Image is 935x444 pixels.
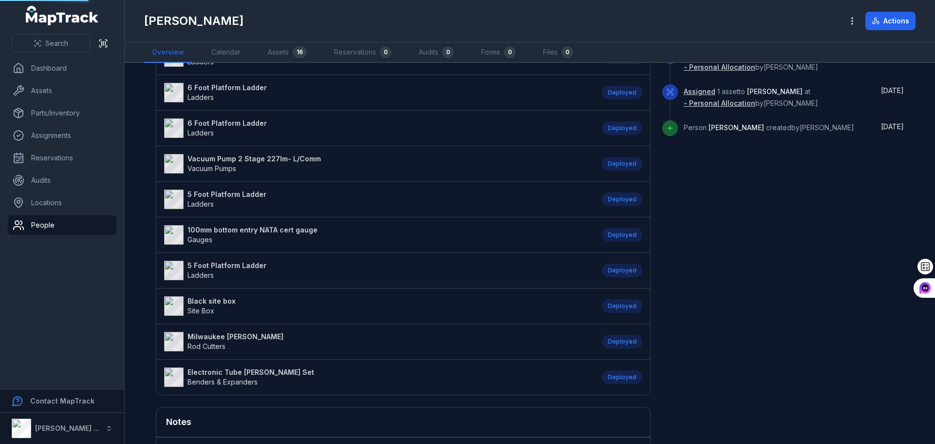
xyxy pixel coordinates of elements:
[602,299,642,313] div: Deployed
[326,42,399,63] a: Reservations0
[164,154,592,174] a: Vacuum Pump 2 Stage 227lm- L/CommVacuum Pumps
[30,397,94,405] strong: Contact MapTrack
[35,424,103,432] strong: [PERSON_NAME] Air
[187,225,318,235] strong: 100mm bottom entry NATA cert gauge
[144,42,192,63] a: Overview
[684,51,818,71] span: 1 asset to at by [PERSON_NAME]
[8,171,116,190] a: Audits
[164,225,592,245] a: 100mm bottom entry NATA cert gaugeGauges
[164,332,592,351] a: Milwaukee [PERSON_NAME]Rod Cutters
[8,148,116,168] a: Reservations
[164,118,592,138] a: 6 Foot Platform LadderLadders
[293,46,307,58] div: 16
[8,126,116,145] a: Assignments
[187,129,214,137] span: Ladders
[166,415,191,429] h3: Notes
[473,42,524,63] a: Forms0
[684,87,715,97] a: Assigned
[187,164,236,173] span: Vacuum Pumps
[187,332,283,342] strong: Milwaukee [PERSON_NAME]
[187,367,314,377] strong: Electronic Tube [PERSON_NAME] Set
[602,121,642,135] div: Deployed
[602,335,642,348] div: Deployed
[602,157,642,171] div: Deployed
[602,228,642,242] div: Deployed
[187,190,266,199] strong: 5 Foot Platform Ladder
[187,83,267,93] strong: 6 Foot Platform Ladder
[602,86,642,99] div: Deployed
[684,62,755,72] a: - Personal Allocation
[865,12,916,30] button: Actions
[187,235,212,244] span: Gauges
[411,42,462,63] a: Audits0
[204,42,248,63] a: Calendar
[881,86,904,95] span: [DATE]
[747,87,803,96] span: [PERSON_NAME]
[187,296,236,306] strong: Black site box
[164,367,592,387] a: Electronic Tube [PERSON_NAME] SetBenders & Expanders
[881,122,904,131] span: [DATE]
[881,86,904,95] time: 4/1/2025, 2:51:20 PM
[602,193,642,206] div: Deployed
[8,81,116,100] a: Assets
[26,6,99,25] a: MapTrack
[709,123,764,132] span: [PERSON_NAME]
[187,342,225,350] span: Rod Cutters
[8,58,116,78] a: Dashboard
[164,83,592,102] a: 6 Foot Platform LadderLadders
[164,296,592,316] a: Black site boxSite Box
[881,122,904,131] time: 3/4/2025, 10:03:12 AM
[45,39,68,48] span: Search
[380,46,392,58] div: 0
[535,42,581,63] a: Files0
[8,193,116,212] a: Locations
[602,370,642,384] div: Deployed
[187,271,214,279] span: Ladders
[144,13,243,29] h1: [PERSON_NAME]
[187,307,214,315] span: Site Box
[187,93,214,101] span: Ladders
[561,46,573,58] div: 0
[187,118,267,128] strong: 6 Foot Platform Ladder
[684,87,818,107] span: 1 asset to at by [PERSON_NAME]
[164,190,592,209] a: 5 Foot Platform LadderLadders
[187,261,266,270] strong: 5 Foot Platform Ladder
[187,200,214,208] span: Ladders
[602,264,642,277] div: Deployed
[164,261,592,280] a: 5 Foot Platform LadderLadders
[187,378,258,386] span: Benders & Expanders
[442,46,454,58] div: 0
[504,46,516,58] div: 0
[187,154,321,164] strong: Vacuum Pump 2 Stage 227lm- L/Comm
[260,42,315,63] a: Assets16
[8,215,116,235] a: People
[12,34,90,53] button: Search
[684,123,854,132] span: Person created by [PERSON_NAME]
[8,103,116,123] a: Parts/Inventory
[684,98,755,108] a: - Personal Allocation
